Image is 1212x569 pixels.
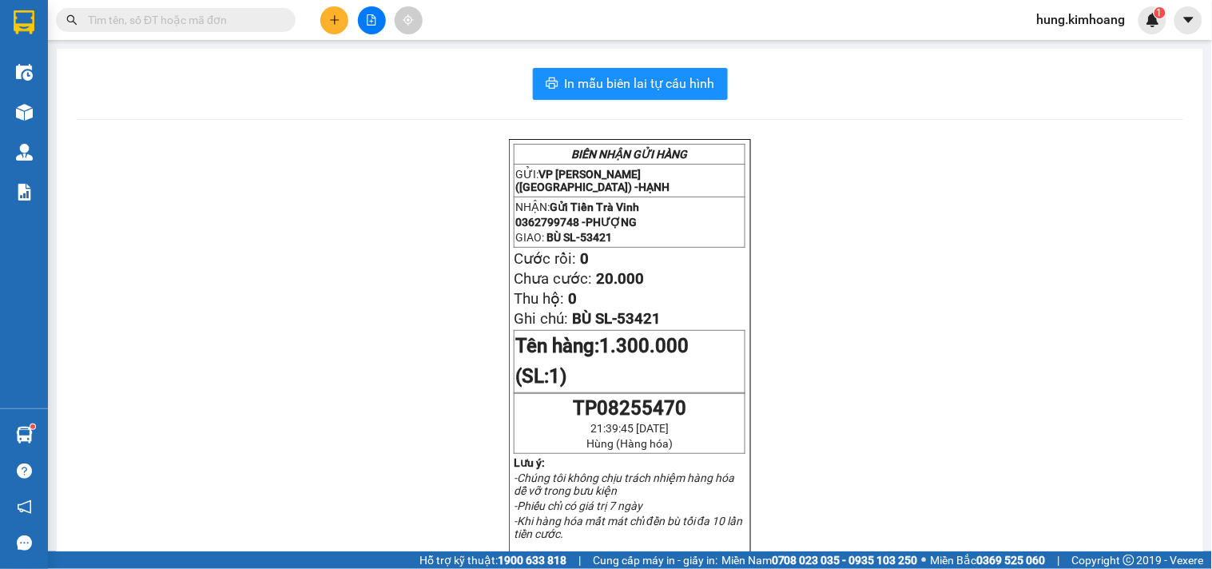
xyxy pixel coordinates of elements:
img: warehouse-icon [16,144,33,161]
span: notification [17,499,32,515]
em: -Phiếu chỉ có giá trị 7 ngày [514,499,642,512]
button: file-add [358,6,386,34]
span: | [578,551,581,569]
span: file-add [366,14,377,26]
input: Tìm tên, số ĐT hoặc mã đơn [88,11,276,29]
span: Miền Bắc [931,551,1046,569]
span: GIAO: [6,104,116,119]
span: VP [PERSON_NAME] ([GEOGRAPHIC_DATA]) - [6,31,181,62]
span: 1 [1157,7,1162,18]
button: plus [320,6,348,34]
em: -Chúng tôi không chịu trách nhiệm hàng hóa dễ vỡ trong bưu kiện [514,472,734,497]
span: 21:39:45 [DATE] [590,422,669,435]
span: 0362799748 - [515,216,637,229]
span: PHƯỢNG [85,86,143,101]
span: Cước rồi: [514,250,576,268]
span: BÙ SL-53421 [42,104,116,119]
button: aim [395,6,423,34]
strong: 0708 023 035 - 0935 103 250 [772,554,918,567]
span: question-circle [17,464,32,479]
img: solution-icon [16,184,33,201]
img: logo-vxr [14,10,34,34]
img: warehouse-icon [16,104,33,121]
em: -Khi hàng hóa mất mát chỉ đền bù tối đa 10 lần tiền cước. [514,515,743,540]
span: TP08255470 [573,397,686,420]
span: printer [546,77,558,92]
span: 1.300.000 (SL: [515,335,689,388]
strong: 1900 633 818 [498,554,566,567]
span: 0 [568,290,577,308]
button: caret-down [1174,6,1202,34]
img: warehouse-icon [16,64,33,81]
span: Tên hàng: [515,335,689,388]
span: 1) [549,365,566,388]
span: aim [403,14,414,26]
img: icon-new-feature [1146,13,1160,27]
p: NHẬN: [6,69,233,84]
span: Gửi Tiền Trà Vinh [45,69,145,84]
span: Hỗ trợ kỹ thuật: [419,551,566,569]
strong: 0369 525 060 [977,554,1046,567]
strong: BIÊN NHẬN GỬI HÀNG [54,9,185,24]
span: HẠNH [146,46,181,62]
span: 20.000 [596,270,644,288]
span: Thu hộ: [514,290,564,308]
span: In mẫu biên lai tự cấu hình [565,74,715,94]
span: Chưa cước: [514,270,592,288]
span: plus [329,14,340,26]
span: Ghi chú: [514,310,568,328]
p: GỬI: [6,31,233,62]
p: NHẬN: [515,201,744,213]
span: VP [PERSON_NAME] ([GEOGRAPHIC_DATA]) - [515,168,670,193]
img: warehouse-icon [16,427,33,444]
span: message [17,535,32,551]
span: search [66,14,77,26]
span: PHƯỢNG [586,216,637,229]
span: 0362799748 - [6,86,143,101]
span: ⚪️ [922,557,927,563]
p: GỬI: [515,168,744,193]
sup: 1 [30,424,35,429]
sup: 1 [1154,7,1166,18]
span: GIAO: [515,231,612,244]
span: hung.kimhoang [1024,10,1138,30]
span: 0 [580,250,589,268]
span: Gửi Tiền Trà Vinh [550,201,639,213]
span: caret-down [1182,13,1196,27]
strong: Lưu ý: [514,456,545,469]
button: printerIn mẫu biên lai tự cấu hình [533,68,728,100]
strong: BIÊN NHẬN GỬI HÀNG [572,148,688,161]
span: Cung cấp máy in - giấy in: [593,551,717,569]
span: Miền Nam [721,551,918,569]
span: copyright [1123,555,1135,566]
span: BÙ SL-53421 [546,231,612,244]
span: HẠNH [638,181,670,193]
span: | [1058,551,1060,569]
span: Hùng (Hàng hóa) [586,437,673,450]
span: BÙ SL-53421 [572,310,661,328]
